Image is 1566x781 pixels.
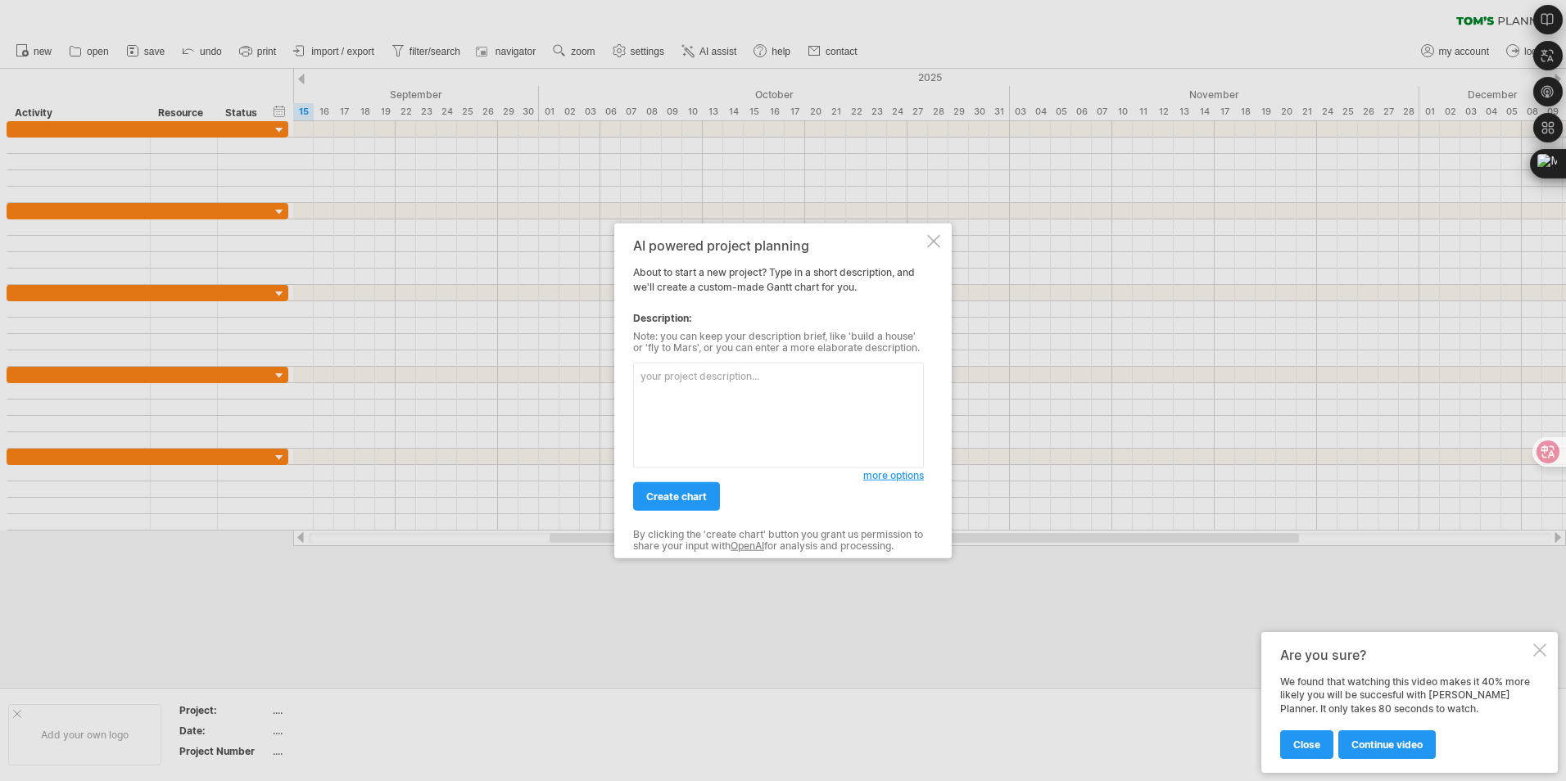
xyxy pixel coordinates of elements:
a: create chart [633,482,720,511]
span: create chart [646,490,707,503]
div: Note: you can keep your description brief, like 'build a house' or 'fly to Mars', or you can ente... [633,331,924,354]
div: Are you sure? [1280,647,1530,663]
a: more options [863,468,924,483]
div: Description: [633,311,924,326]
div: About to start a new project? Type in a short description, and we'll create a custom-made Gantt c... [633,238,924,544]
a: close [1280,730,1333,759]
span: more options [863,469,924,481]
a: continue video [1338,730,1436,759]
span: close [1293,738,1320,751]
div: We found that watching this video makes it 40% more likely you will be succesful with [PERSON_NAM... [1280,675,1530,758]
div: AI powered project planning [633,238,924,253]
a: OpenAI [731,539,764,552]
span: continue video [1351,738,1423,751]
div: By clicking the 'create chart' button you grant us permission to share your input with for analys... [633,529,924,553]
